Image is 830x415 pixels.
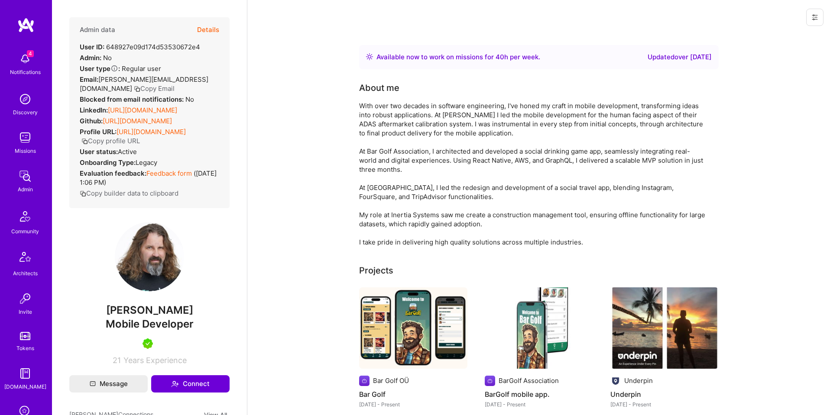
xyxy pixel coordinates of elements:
div: Updated over [DATE] [648,52,712,62]
div: Invite [19,307,32,316]
div: Missions [15,146,36,155]
strong: Github: [80,117,103,125]
img: bell [16,50,34,68]
a: Feedback form [146,169,192,177]
img: Invite [16,290,34,307]
div: 648927e09d174d53530672e4 [80,42,200,51]
button: Copy profile URL [81,136,140,145]
img: discovery [16,90,34,108]
span: 40 [496,53,504,61]
div: [DOMAIN_NAME] [4,382,46,391]
img: Company logo [485,376,495,386]
div: Tokens [16,344,34,353]
span: [PERSON_NAME] [69,304,230,317]
div: With over two decades in software engineering, I've honed my craft in mobile development, transfo... [359,101,706,247]
img: BarGolf mobile app. [485,287,593,369]
img: Community [15,206,36,227]
div: [DATE] - Present [359,400,467,409]
span: [PERSON_NAME][EMAIL_ADDRESS][DOMAIN_NAME] [80,75,208,93]
div: Underpin [624,376,653,385]
img: teamwork [16,129,34,146]
i: Help [110,64,118,72]
span: 4 [27,50,34,57]
a: [URL][DOMAIN_NAME] [117,128,186,136]
img: Company logo [610,376,621,386]
img: Bar Golf [359,287,467,369]
img: Company logo [359,376,370,386]
div: Regular user [80,64,161,73]
div: ( [DATE] 1:06 PM ) [80,169,219,187]
div: Architects [13,269,38,278]
button: Copy builder data to clipboard [80,189,178,198]
div: No [80,53,112,62]
button: Connect [151,375,230,392]
div: Available now to work on missions for h per week . [376,52,540,62]
button: Copy Email [134,84,175,93]
div: About me [359,81,399,94]
strong: User type : [80,64,120,73]
img: guide book [16,365,34,382]
div: Projects [359,264,393,277]
img: logo [17,17,35,33]
strong: Admin: [80,54,101,62]
i: icon Connect [171,380,179,388]
img: User Avatar [115,222,184,291]
strong: Evaluation feedback: [80,169,146,177]
img: Architects [15,248,36,269]
img: Availability [366,53,373,60]
a: [URL][DOMAIN_NAME] [103,117,172,125]
div: Notifications [10,68,41,77]
img: A.Teamer in Residence [143,338,153,349]
button: Details [197,17,219,42]
strong: User status: [80,148,118,156]
div: BarGolf Association [499,376,559,385]
div: Community [11,227,39,236]
button: Message [69,375,148,392]
span: 21 [113,356,121,365]
span: Years Experience [123,356,187,365]
i: icon Mail [90,381,96,387]
strong: Profile URL: [80,128,117,136]
div: [DATE] - Present [610,400,719,409]
img: Underpin [610,287,719,369]
span: Mobile Developer [106,318,194,330]
i: icon Copy [134,86,140,92]
img: admin teamwork [16,167,34,185]
div: Bar Golf OÜ [373,376,409,385]
h4: Bar Golf [359,389,467,400]
span: legacy [136,158,157,167]
div: Admin [18,185,33,194]
h4: Underpin [610,389,719,400]
strong: Onboarding Type: [80,158,136,167]
div: Discovery [13,108,38,117]
strong: Email: [80,75,98,84]
strong: LinkedIn: [80,106,108,114]
i: icon Copy [80,190,86,197]
div: [DATE] - Present [485,400,593,409]
h4: Admin data [80,26,115,34]
i: icon Copy [81,138,88,145]
h4: BarGolf mobile app. [485,389,593,400]
strong: Blocked from email notifications: [80,95,185,103]
a: [URL][DOMAIN_NAME] [108,106,177,114]
strong: User ID: [80,43,104,51]
img: tokens [20,332,30,340]
div: No [80,95,194,104]
span: Active [118,148,137,156]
